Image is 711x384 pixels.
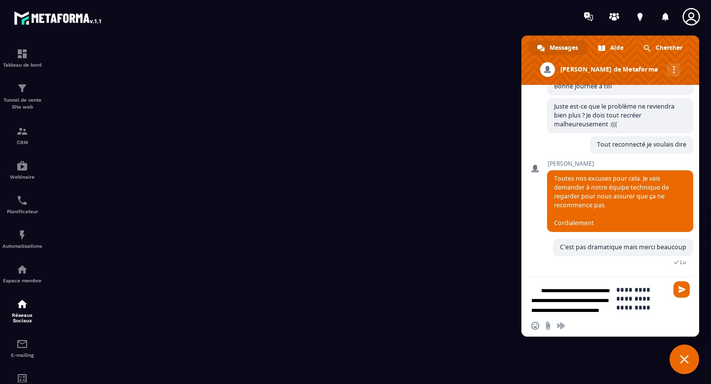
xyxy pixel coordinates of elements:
[2,62,42,68] p: Tableau de bord
[16,338,28,350] img: email
[597,140,686,149] span: Tout reconnecté je voulais dire
[2,312,42,323] p: Réseaux Sociaux
[680,259,686,266] span: Lu
[14,9,103,27] img: logo
[528,40,588,55] div: Messages
[16,264,28,275] img: automations
[2,222,42,256] a: automationsautomationsAutomatisations
[557,322,565,330] span: Message audio
[2,209,42,214] p: Planificateur
[16,160,28,172] img: automations
[2,97,42,111] p: Tunnel de vente Site web
[634,40,692,55] div: Chercher
[2,291,42,331] a: social-networksocial-networkRéseaux Sociaux
[2,153,42,187] a: automationsautomationsWebinaire
[610,40,624,55] span: Aide
[589,40,633,55] div: Aide
[16,298,28,310] img: social-network
[2,174,42,180] p: Webinaire
[2,278,42,283] p: Espace membre
[16,125,28,137] img: formation
[616,285,668,312] textarea: Entrez votre message...
[531,322,539,330] span: Insérer un emoji
[550,40,578,55] span: Messages
[554,102,674,128] span: Juste est-ce que le problème ne reviendra bien plus ? Je dois tout recréer malheureusement :(((
[2,243,42,249] p: Automatisations
[656,40,682,55] span: Chercher
[16,229,28,241] img: automations
[2,75,42,118] a: formationformationTunnel de vente Site web
[2,352,42,358] p: E-mailing
[2,118,42,153] a: formationformationCRM
[2,140,42,145] p: CRM
[2,187,42,222] a: schedulerschedulerPlanificateur
[670,345,699,374] div: Fermer le chat
[2,331,42,365] a: emailemailE-mailing
[560,243,686,251] span: C'est pas dramatique mais merci beaucoup
[667,63,680,77] div: Autres canaux
[547,160,693,167] span: [PERSON_NAME]
[16,194,28,206] img: scheduler
[554,174,669,227] span: Toutes nos excuses pour cela. Je vais demander à notre équipe technique de regarder pour nous ass...
[16,48,28,60] img: formation
[2,256,42,291] a: automationsautomationsEspace membre
[544,322,552,330] span: Envoyer un fichier
[2,40,42,75] a: formationformationTableau de bord
[16,82,28,94] img: formation
[673,281,690,298] span: Envoyer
